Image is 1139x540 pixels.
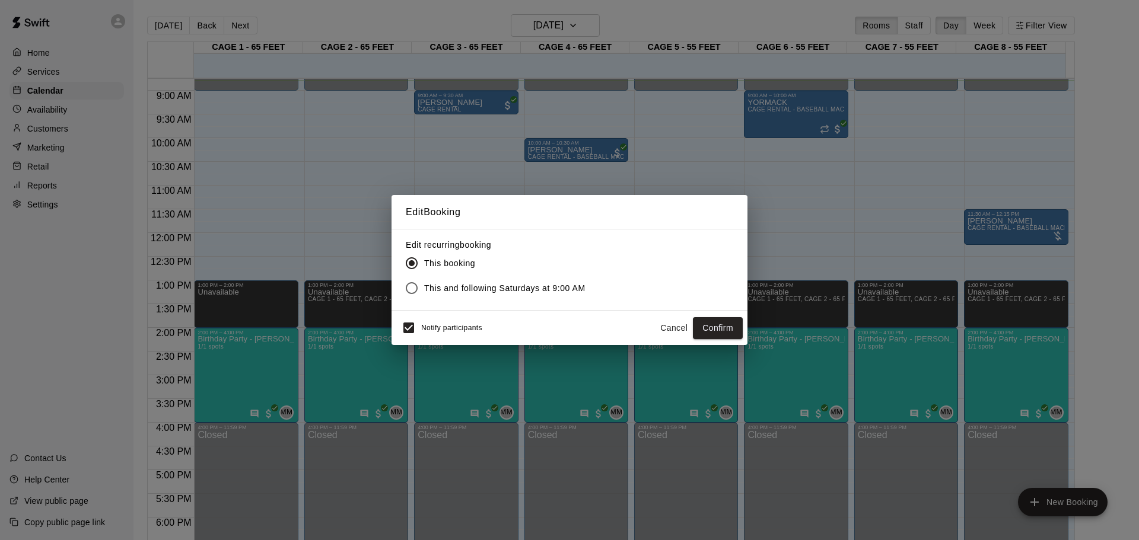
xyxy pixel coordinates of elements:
h2: Edit Booking [392,195,747,229]
span: This booking [424,257,475,270]
span: Notify participants [421,324,482,333]
button: Cancel [655,317,693,339]
label: Edit recurring booking [406,239,595,251]
button: Confirm [693,317,743,339]
span: This and following Saturdays at 9:00 AM [424,282,586,295]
